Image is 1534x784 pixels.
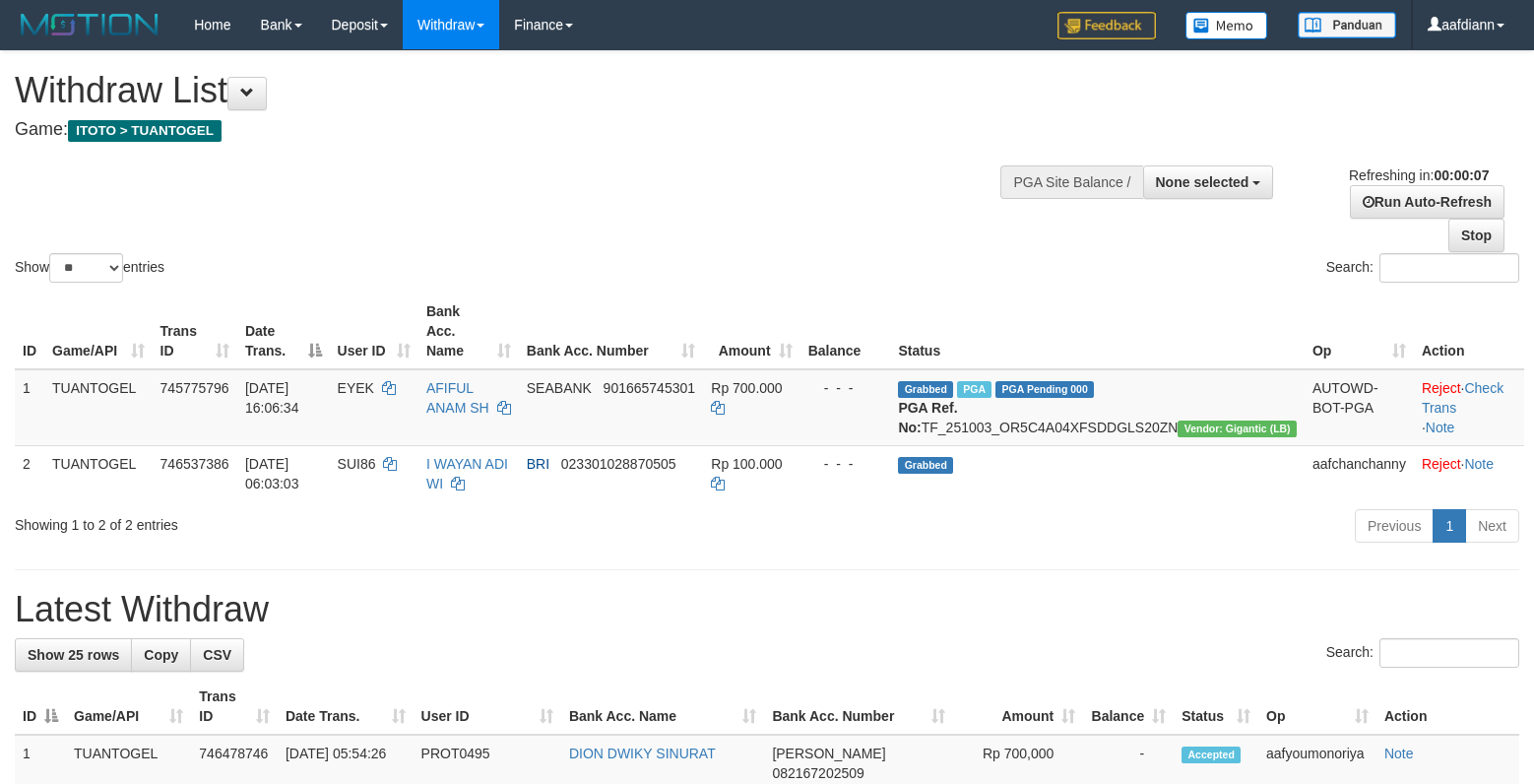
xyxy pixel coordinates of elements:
td: 2 [15,445,44,501]
td: 1 [15,369,44,446]
a: Note [1384,746,1414,761]
label: Search: [1326,253,1519,283]
div: Showing 1 to 2 of 2 entries [15,507,624,535]
a: CSV [190,638,244,672]
a: I WAYAN ADI WI [426,456,508,491]
th: User ID: activate to sort column ascending [414,679,561,735]
a: Run Auto-Refresh [1350,185,1504,219]
td: aafchanchanny [1305,445,1414,501]
label: Search: [1326,638,1519,668]
select: Showentries [49,253,123,283]
th: Bank Acc. Name: activate to sort column ascending [418,294,519,369]
a: Reject [1422,456,1461,472]
a: Note [1464,456,1494,472]
th: Game/API: activate to sort column ascending [66,679,191,735]
th: Status: activate to sort column ascending [1174,679,1258,735]
th: Game/API: activate to sort column ascending [44,294,153,369]
span: Grabbed [898,457,953,474]
a: Note [1426,420,1455,435]
a: Copy [131,638,191,672]
th: Trans ID: activate to sort column ascending [191,679,278,735]
th: Balance: activate to sort column ascending [1083,679,1174,735]
span: SEABANK [527,380,592,396]
th: Balance [800,294,891,369]
td: · · [1414,369,1524,446]
a: Next [1465,509,1519,543]
strong: 00:00:07 [1434,167,1489,183]
td: TUANTOGEL [44,445,153,501]
img: panduan.png [1298,12,1396,38]
span: Marked by aafchonlypin [957,381,991,398]
td: TF_251003_OR5C4A04XFSDDGLS20ZN [890,369,1305,446]
th: Amount: activate to sort column ascending [703,294,799,369]
button: None selected [1143,165,1274,199]
span: None selected [1156,174,1249,190]
span: [PERSON_NAME] [772,746,885,761]
td: · [1414,445,1524,501]
img: Button%20Memo.svg [1185,12,1268,39]
span: EYEK [338,380,374,396]
b: PGA Ref. No: [898,400,957,435]
th: User ID: activate to sort column ascending [330,294,418,369]
span: Accepted [1182,747,1241,763]
th: Action [1414,294,1524,369]
span: Show 25 rows [28,647,119,663]
span: [DATE] 06:03:03 [245,456,299,491]
img: MOTION_logo.png [15,10,164,39]
span: 746537386 [160,456,229,472]
th: Action [1376,679,1519,735]
div: - - - [808,454,883,474]
th: Trans ID: activate to sort column ascending [153,294,237,369]
span: ITOTO > TUANTOGEL [68,120,222,142]
a: DION DWIKY SINURAT [569,746,716,761]
span: Refreshing in: [1349,167,1489,183]
span: Copy 901665745301 to clipboard [604,380,695,396]
input: Search: [1379,253,1519,283]
span: Grabbed [898,381,953,398]
th: Status [890,294,1305,369]
span: CSV [203,647,231,663]
th: ID [15,294,44,369]
td: TUANTOGEL [44,369,153,446]
th: Amount: activate to sort column ascending [953,679,1083,735]
td: AUTOWD-BOT-PGA [1305,369,1414,446]
span: 745775796 [160,380,229,396]
h1: Latest Withdraw [15,590,1519,629]
a: AFIFUL ANAM SH [426,380,489,416]
a: Reject [1422,380,1461,396]
label: Show entries [15,253,164,283]
a: Previous [1355,509,1434,543]
th: Date Trans.: activate to sort column descending [237,294,330,369]
span: [DATE] 16:06:34 [245,380,299,416]
span: BRI [527,456,549,472]
div: - - - [808,378,883,398]
th: Bank Acc. Number: activate to sort column ascending [519,294,703,369]
th: ID: activate to sort column descending [15,679,66,735]
span: Rp 100.000 [711,456,782,472]
span: Copy [144,647,178,663]
span: Rp 700.000 [711,380,782,396]
th: Bank Acc. Name: activate to sort column ascending [561,679,765,735]
a: Check Trans [1422,380,1503,416]
a: Show 25 rows [15,638,132,672]
th: Date Trans.: activate to sort column ascending [278,679,414,735]
a: 1 [1433,509,1466,543]
th: Bank Acc. Number: activate to sort column ascending [764,679,953,735]
span: Copy 023301028870505 to clipboard [561,456,676,472]
input: Search: [1379,638,1519,668]
span: PGA Pending [995,381,1094,398]
th: Op: activate to sort column ascending [1258,679,1376,735]
h1: Withdraw List [15,71,1003,110]
img: Feedback.jpg [1057,12,1156,39]
h4: Game: [15,120,1003,140]
a: Stop [1448,219,1504,252]
th: Op: activate to sort column ascending [1305,294,1414,369]
span: Copy 082167202509 to clipboard [772,765,863,781]
div: PGA Site Balance / [1000,165,1142,199]
span: Vendor URL: https://dashboard.q2checkout.com/secure [1178,421,1297,437]
span: SUI86 [338,456,376,472]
